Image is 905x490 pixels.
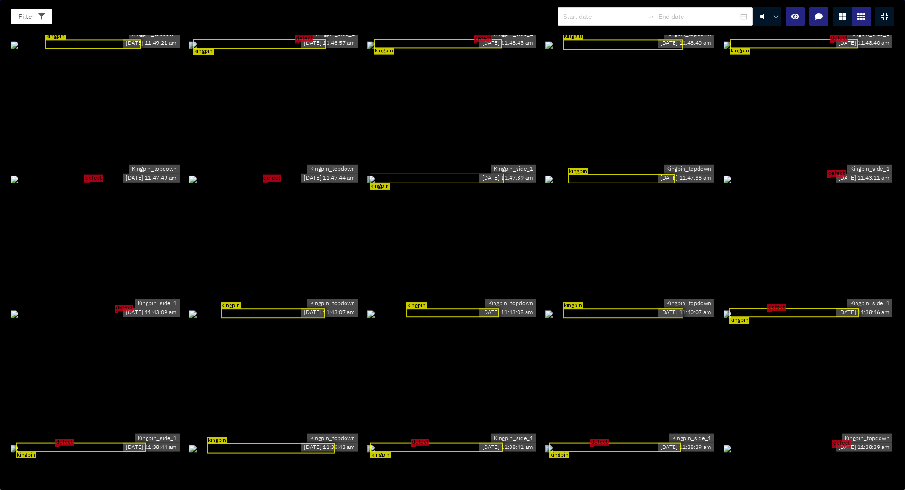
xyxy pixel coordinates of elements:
[669,434,714,443] div: Kingpin_side_1
[16,452,36,458] span: kingpin
[563,303,583,309] span: kingpin
[485,299,536,308] div: Kingpin_topdown
[832,440,851,447] span: defect
[123,174,180,183] div: [DATE] 11:47:49 am
[301,308,358,317] div: [DATE] 11:43:07 am
[474,35,492,42] span: defect
[563,33,583,40] span: kingpin
[307,434,358,443] div: Kingpin_topdown
[658,174,714,183] div: [DATE] 11:47:38 am
[658,39,714,48] div: [DATE] 11:48:40 am
[301,174,358,183] div: [DATE] 11:47:44 am
[479,308,536,317] div: [DATE] 11:43:05 am
[115,305,133,311] span: defect
[590,439,609,446] span: defect
[647,13,655,20] span: swap-right
[563,11,643,22] input: Start date
[301,39,358,48] div: [DATE] 11:48:57 am
[827,170,846,177] span: defect
[123,39,180,48] div: [DATE] 11:49:21 am
[842,434,892,443] div: Kingpin_topdown
[307,165,358,174] div: Kingpin_topdown
[374,48,394,55] span: kingpin
[135,434,180,443] div: Kingpin_side_1
[301,442,358,451] div: [DATE] 11:38:43 am
[307,299,358,308] div: Kingpin_topdown
[479,39,536,48] div: [DATE] 11:48:45 am
[84,175,103,182] span: defect
[664,165,714,174] div: Kingpin_topdown
[767,304,786,311] span: defect
[491,434,536,443] div: Kingpin_side_1
[129,165,180,174] div: Kingpin_topdown
[370,183,390,190] span: kingpin
[193,48,214,55] span: kingpin
[123,308,180,317] div: [DATE] 11:43:09 am
[411,439,429,446] span: defect
[836,308,892,317] div: [DATE] 11:38:46 am
[730,48,750,55] span: kingpin
[491,165,536,174] div: Kingpin_side_1
[664,299,714,308] div: Kingpin_topdown
[836,39,892,48] div: [DATE] 11:48:40 am
[18,11,34,22] span: Filter
[830,35,848,42] span: defect
[135,299,180,308] div: Kingpin_side_1
[836,442,892,451] div: [DATE] 11:38:39 am
[773,14,779,20] span: down
[123,442,180,451] div: [DATE] 11:38:44 am
[370,452,391,458] span: kingpin
[847,299,892,308] div: Kingpin_side_1
[45,33,66,40] span: kingpin
[647,13,655,20] span: to
[568,168,588,174] span: kingpin
[295,35,313,42] span: defect
[406,303,427,309] span: kingpin
[658,308,714,317] div: [DATE] 11:40:07 am
[263,174,281,181] span: defect
[55,439,74,446] span: defect
[847,165,892,174] div: Kingpin_side_1
[479,442,536,451] div: [DATE] 11:38:41 am
[549,452,569,458] span: kingpin
[479,174,536,183] div: [DATE] 11:47:39 am
[658,442,714,451] div: [DATE] 11:38:39 am
[11,9,52,24] button: Filter
[658,11,739,22] input: End date
[221,303,241,309] span: kingpin
[836,174,892,183] div: [DATE] 11:43:11 am
[207,437,227,444] span: kingpin
[729,317,749,324] span: kingpin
